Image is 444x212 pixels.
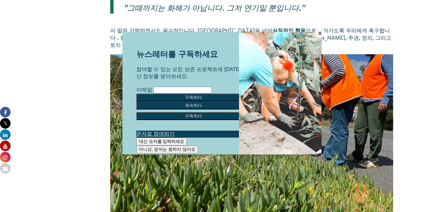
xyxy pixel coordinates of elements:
[14,114,76,122] button: 아니요, 문자는 원하지 않아요
[14,35,125,47] font: 참여할 수 있는 모든 보존 프로젝트에 [DATE] 최신 정보를 받아보세요.
[14,80,128,88] input: 구독하다
[14,18,95,27] font: 뉴스레터를 구독하세요
[17,107,62,112] font: 대신 숫자를 입력하세요
[14,106,64,114] button: 대신 숫자를 입력하세요
[214,37,231,42] font: 구독하다
[14,99,52,105] font: 문자로 참여하기
[14,70,128,78] button: 계속하다
[17,115,73,120] font: 아니요, 문자는 원하지 않아요
[14,62,128,70] input: 구독하다
[315,28,325,38] button: 닫다
[62,71,80,76] font: 계속하다
[14,99,128,106] a: 문자로 참여하기
[14,55,30,61] font: 이메일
